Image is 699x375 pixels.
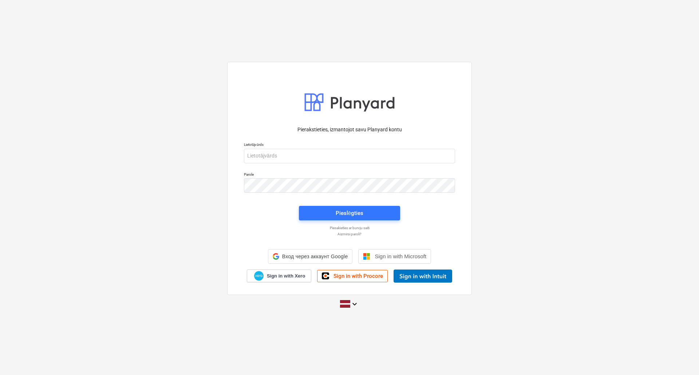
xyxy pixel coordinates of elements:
a: Piesakieties ar burvju saiti [240,226,459,230]
p: Pierakstieties, izmantojot savu Planyard kontu [244,126,455,133]
a: Aizmirsi paroli? [240,232,459,236]
img: Xero logo [254,271,264,281]
div: Pieslēgties [336,208,363,218]
input: Lietotājvārds [244,149,455,163]
a: Sign in with Procore [317,270,388,282]
p: Lietotājvārds [244,142,455,148]
img: Microsoft logo [363,253,370,260]
span: Вход через аккаунт Google [282,254,348,259]
span: Sign in with Xero [267,273,305,279]
i: keyboard_arrow_down [350,300,359,308]
button: Pieslēgties [299,206,400,220]
div: Вход через аккаунт Google [268,249,353,264]
a: Sign in with Xero [247,270,312,282]
span: Sign in with Microsoft [375,253,426,259]
p: Parole [244,172,455,178]
span: Sign in with Procore [333,273,383,279]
